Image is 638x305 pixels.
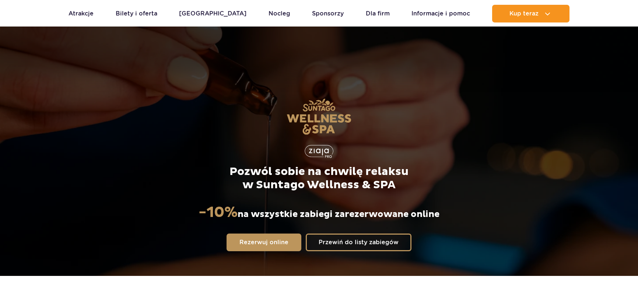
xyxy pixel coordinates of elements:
[179,5,246,22] a: [GEOGRAPHIC_DATA]
[319,239,399,245] span: Przewiń do listy zabiegów
[287,98,351,135] img: Suntago Wellness & SPA
[199,203,439,222] p: na wszystkie zabiegi zarezerwowane online
[306,234,411,251] a: Przewiń do listy zabiegów
[116,5,157,22] a: Bilety i oferta
[312,5,344,22] a: Sponsorzy
[239,239,288,245] span: Rezerwuj online
[509,10,539,17] span: Kup teraz
[199,203,238,222] strong: -10%
[227,234,301,251] a: Rezerwuj online
[199,165,440,192] p: Pozwól sobie na chwilę relaksu w Suntago Wellness & SPA
[69,5,94,22] a: Atrakcje
[411,5,470,22] a: Informacje i pomoc
[269,5,290,22] a: Nocleg
[366,5,390,22] a: Dla firm
[492,5,569,22] button: Kup teraz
